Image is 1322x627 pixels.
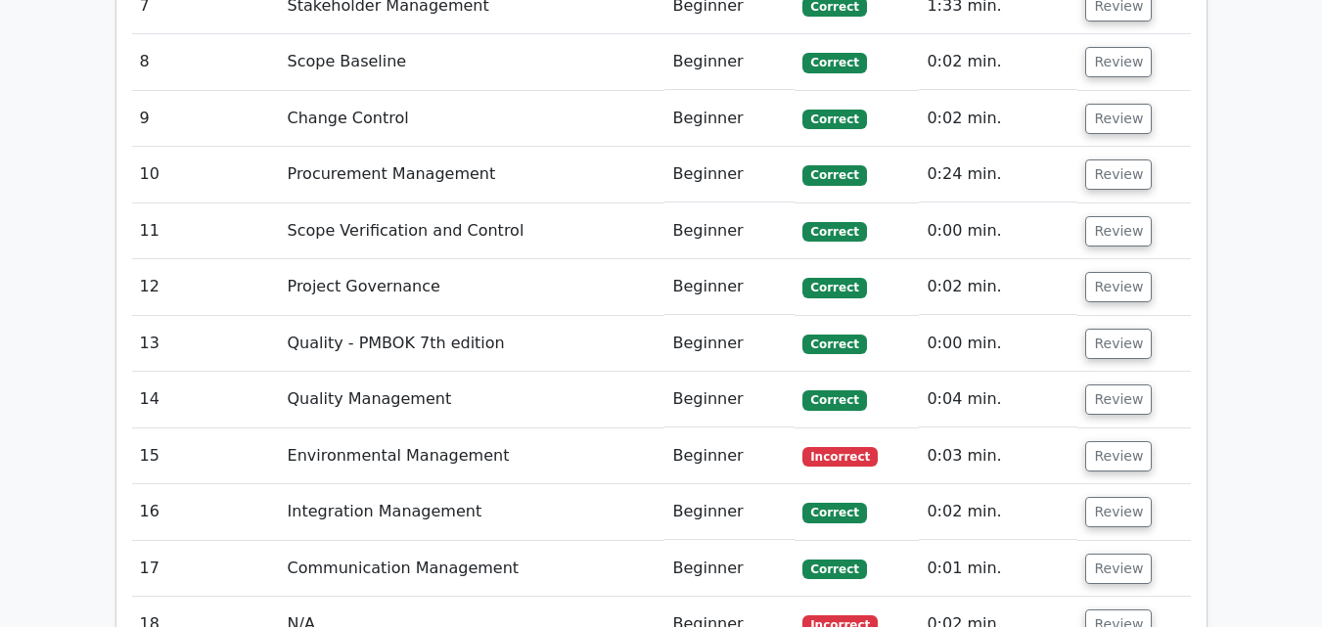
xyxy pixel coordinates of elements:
[802,335,866,354] span: Correct
[802,222,866,242] span: Correct
[1085,329,1152,359] button: Review
[664,203,795,259] td: Beginner
[1085,441,1152,471] button: Review
[664,316,795,372] td: Beginner
[919,34,1077,90] td: 0:02 min.
[664,34,795,90] td: Beginner
[1085,554,1152,584] button: Review
[132,147,280,202] td: 10
[664,428,795,484] td: Beginner
[919,316,1077,372] td: 0:00 min.
[802,110,866,129] span: Correct
[132,428,280,484] td: 15
[1085,216,1152,246] button: Review
[280,91,665,147] td: Change Control
[919,484,1077,540] td: 0:02 min.
[280,428,665,484] td: Environmental Management
[919,203,1077,259] td: 0:00 min.
[919,259,1077,315] td: 0:02 min.
[802,165,866,185] span: Correct
[132,541,280,597] td: 17
[802,560,866,579] span: Correct
[132,259,280,315] td: 12
[132,203,280,259] td: 11
[280,316,665,372] td: Quality - PMBOK 7th edition
[280,372,665,427] td: Quality Management
[802,503,866,522] span: Correct
[919,428,1077,484] td: 0:03 min.
[664,372,795,427] td: Beginner
[132,484,280,540] td: 16
[919,91,1077,147] td: 0:02 min.
[919,147,1077,202] td: 0:24 min.
[132,34,280,90] td: 8
[280,259,665,315] td: Project Governance
[802,447,878,467] span: Incorrect
[1085,159,1152,190] button: Review
[1085,104,1152,134] button: Review
[132,316,280,372] td: 13
[1085,47,1152,77] button: Review
[802,278,866,297] span: Correct
[664,91,795,147] td: Beginner
[664,541,795,597] td: Beginner
[280,203,665,259] td: Scope Verification and Control
[664,484,795,540] td: Beginner
[1085,272,1152,302] button: Review
[664,147,795,202] td: Beginner
[132,91,280,147] td: 9
[802,53,866,72] span: Correct
[1085,497,1152,527] button: Review
[919,372,1077,427] td: 0:04 min.
[132,372,280,427] td: 14
[280,541,665,597] td: Communication Management
[919,541,1077,597] td: 0:01 min.
[280,34,665,90] td: Scope Baseline
[664,259,795,315] td: Beginner
[280,147,665,202] td: Procurement Management
[1085,384,1152,415] button: Review
[280,484,665,540] td: Integration Management
[802,390,866,410] span: Correct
